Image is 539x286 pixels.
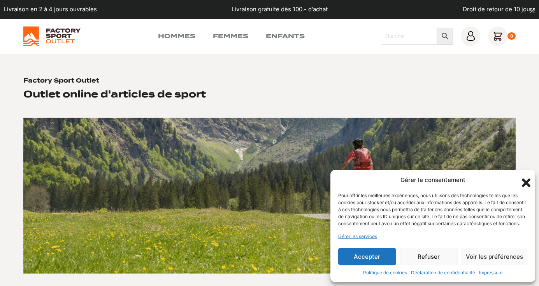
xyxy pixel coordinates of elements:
[479,269,502,276] a: Impressum
[463,5,535,14] p: Droit de retour de 10 jours
[23,26,81,46] img: Factory Sport Outlet
[400,176,465,185] div: Gérer le consentement
[520,176,527,184] div: Fermer la boîte de dialogue
[363,269,407,276] a: Politique de cookies
[462,248,527,265] button: Voir les préférences
[232,5,328,14] p: Livraison gratuite dès 100.- d'achat
[338,233,377,240] a: Gérer les services
[507,32,516,40] div: 0
[4,5,97,14] p: Livraison en 2 à 4 jours ouvrables
[213,32,248,41] a: Femmes
[338,248,396,265] button: Accepter
[338,192,527,227] div: Pour offrir les meilleures expériences, nous utilisons des technologies telles que les cookies po...
[411,269,475,276] a: Déclaration de confidentialité
[400,248,458,265] button: Refuser
[158,32,195,41] a: Hommes
[525,4,539,18] button: dismiss
[266,32,305,41] a: Enfants
[382,28,437,45] input: Chercher
[23,77,99,85] h1: Factory Sport Outlet
[23,88,206,100] h2: Outlet online d'articles de sport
